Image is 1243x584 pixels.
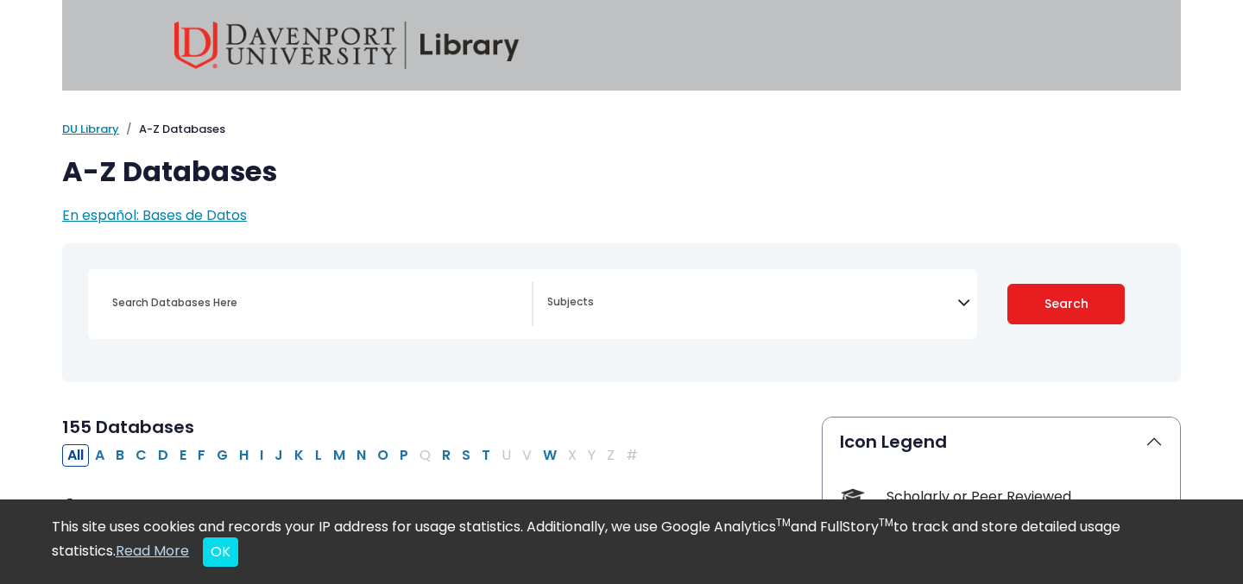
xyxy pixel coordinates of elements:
a: En español: Bases de Datos [62,205,247,225]
button: Filter Results C [130,444,152,467]
button: Filter Results S [457,444,476,467]
nav: breadcrumb [62,121,1181,138]
h3: A [62,494,801,520]
button: Filter Results R [437,444,456,467]
a: DU Library [62,121,119,137]
button: Filter Results N [351,444,371,467]
button: Filter Results E [174,444,192,467]
textarea: Search [547,297,957,311]
button: All [62,444,89,467]
button: Filter Results T [476,444,495,467]
button: Filter Results L [310,444,327,467]
nav: Search filters [62,243,1181,382]
button: Filter Results D [153,444,174,467]
div: Scholarly or Peer Reviewed [887,487,1163,507]
button: Close [203,537,238,567]
button: Filter Results F [192,444,211,467]
button: Filter Results M [328,444,350,467]
button: Filter Results W [538,444,562,467]
button: Filter Results H [234,444,254,467]
li: A-Z Databases [119,121,225,138]
span: 155 Databases [62,415,194,439]
img: Davenport University Library [174,22,520,69]
button: Filter Results P [394,444,413,467]
button: Filter Results G [211,444,233,467]
input: Search database by title or keyword [102,290,532,315]
button: Filter Results J [269,444,288,467]
button: Filter Results B [110,444,129,467]
button: Filter Results O [372,444,394,467]
a: Read More [116,541,189,561]
button: Filter Results K [289,444,309,467]
button: Icon Legend [823,418,1180,466]
button: Filter Results A [90,444,110,467]
sup: TM [879,515,893,530]
div: This site uses cookies and records your IP address for usage statistics. Additionally, we use Goo... [52,517,1191,567]
button: Submit for Search Results [1007,284,1126,324]
sup: TM [776,515,791,530]
h1: A-Z Databases [62,155,1181,188]
button: Filter Results I [255,444,268,467]
div: Alpha-list to filter by first letter of database name [62,444,645,464]
img: Icon Scholarly or Peer Reviewed [841,485,864,508]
